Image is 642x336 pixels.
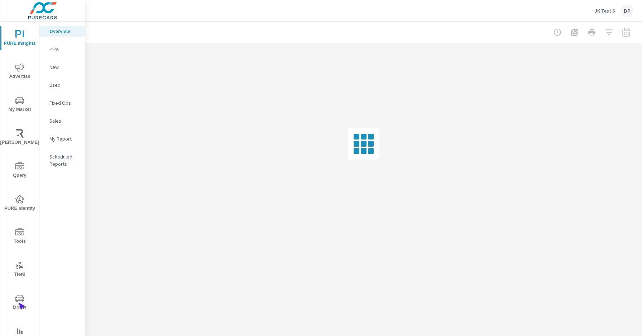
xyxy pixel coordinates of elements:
[621,4,633,17] div: DP
[49,153,79,167] p: Scheduled Reports
[39,115,85,126] div: Sales
[49,28,79,35] p: Overview
[39,98,85,108] div: Fixed Ops
[3,261,37,279] span: Tier2
[39,80,85,90] div: Used
[49,99,79,107] p: Fixed Ops
[39,44,85,55] div: PIPA
[39,26,85,37] div: Overview
[39,151,85,169] div: Scheduled Reports
[49,81,79,89] p: Used
[3,63,37,81] span: Advertise
[595,8,615,14] p: JK Test 6
[39,133,85,144] div: My Report
[3,129,37,147] span: [PERSON_NAME]
[39,62,85,72] div: New
[3,294,37,312] span: Driver
[3,96,37,114] span: My Market
[3,162,37,180] span: Query
[3,195,37,213] span: PURE Identity
[49,63,79,71] p: New
[3,30,37,48] span: PURE Insights
[49,46,79,53] p: PIPA
[49,135,79,142] p: My Report
[49,117,79,124] p: Sales
[3,228,37,246] span: Tools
